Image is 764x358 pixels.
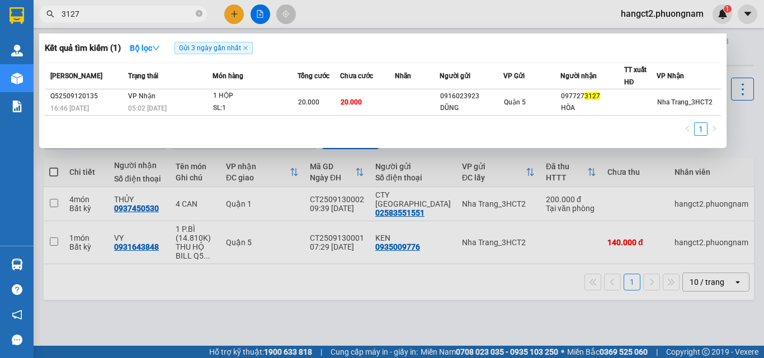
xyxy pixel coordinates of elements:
[440,72,470,80] span: Người gửi
[708,122,721,136] button: right
[130,44,160,52] strong: Bộ lọc
[46,10,54,18] span: search
[11,259,23,270] img: warehouse-icon
[711,125,718,132] span: right
[561,102,624,114] div: HÒA
[196,9,202,20] span: close-circle
[440,90,503,102] div: 0916023923
[128,104,167,112] span: 05:02 [DATE]
[243,45,248,51] span: close
[50,90,125,102] div: Q52509120135
[10,7,24,24] img: logo-vxr
[624,66,647,86] span: TT xuất HĐ
[213,72,243,80] span: Món hàng
[681,122,694,136] button: left
[128,72,158,80] span: Trạng thái
[196,10,202,17] span: close-circle
[504,98,526,106] span: Quận 5
[584,92,600,100] span: 3127
[298,98,319,106] span: 20.000
[708,122,721,136] li: Next Page
[684,125,691,132] span: left
[657,98,713,106] span: Nha Trang_3HCT2
[152,44,160,52] span: down
[341,98,362,106] span: 20.000
[12,335,22,345] span: message
[62,8,194,20] input: Tìm tên, số ĐT hoặc mã đơn
[50,72,102,80] span: [PERSON_NAME]
[298,72,329,80] span: Tổng cước
[395,72,411,80] span: Nhãn
[175,42,253,54] span: Gửi 3 ngày gần nhất
[128,92,155,100] span: VP Nhận
[12,309,22,320] span: notification
[11,101,23,112] img: solution-icon
[340,72,373,80] span: Chưa cước
[12,284,22,295] span: question-circle
[681,122,694,136] li: Previous Page
[560,72,597,80] span: Người nhận
[213,102,297,114] div: SL: 1
[694,122,708,136] li: 1
[695,123,707,135] a: 1
[11,45,23,56] img: warehouse-icon
[121,39,169,57] button: Bộ lọcdown
[503,72,525,80] span: VP Gửi
[50,104,89,112] span: 16:46 [DATE]
[45,42,121,54] h3: Kết quả tìm kiếm ( 1 )
[11,73,23,84] img: warehouse-icon
[561,90,624,102] div: 097727
[440,102,503,114] div: DŨNG
[213,90,297,102] div: 1 HỘP
[657,72,684,80] span: VP Nhận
